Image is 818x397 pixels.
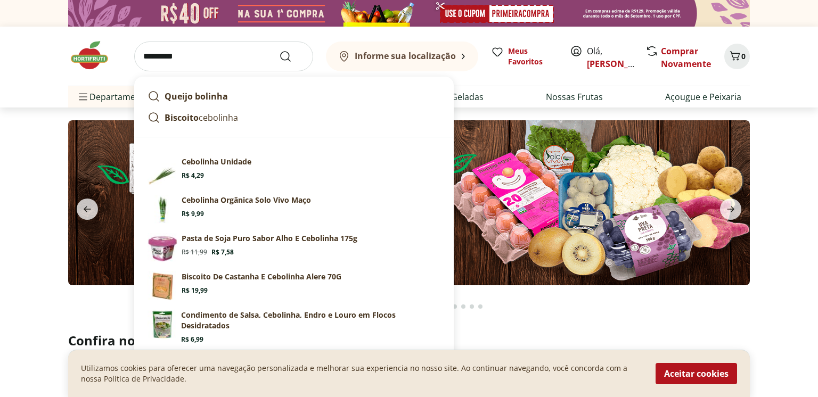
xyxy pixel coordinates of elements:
img: Principal [148,233,177,263]
a: Biscoitocebolinha [143,107,445,128]
button: previous [68,198,107,220]
img: Hortifruti [68,39,121,71]
a: PrincipalPasta de Soja Puro Sabor Alho E Cebolinha 175gR$ 11,99R$ 7,58 [143,229,445,267]
img: Principal [148,195,177,225]
a: Queijo bolinha [143,86,445,107]
button: Carrinho [724,44,750,69]
h2: Confira nossos descontos exclusivos [68,332,750,349]
span: R$ 7,58 [211,248,234,257]
button: Go to page 16 from fs-carousel [468,294,476,319]
img: Cebolinha Unidade [148,156,177,186]
a: Nossas Frutas [546,90,603,103]
span: 0 [741,51,746,61]
a: Comprar Novamente [661,45,711,70]
span: Departamentos [77,84,153,110]
button: Menu [77,84,89,110]
p: Cebolinha Unidade [182,156,251,167]
input: search [134,42,313,71]
p: Pasta de Soja Puro Sabor Alho E Cebolinha 175g [182,233,357,244]
a: PrincipalBiscoito De Castanha E Cebolinha Alere 70GR$ 19,99 [143,267,445,305]
span: R$ 6,99 [181,335,203,344]
span: Olá, [587,45,634,70]
p: cebolinha [165,111,238,124]
b: Informe sua localização [355,50,456,62]
strong: Queijo bolinha [165,90,228,102]
span: R$ 11,99 [182,248,207,257]
p: Condimento de Salsa, Cebolinha, Endro e Louro em Flocos Desidratados [181,310,440,331]
p: Cebolinha Orgânica Solo Vivo Maço [182,195,311,205]
span: Meus Favoritos [508,46,557,67]
a: Meus Favoritos [491,46,557,67]
button: Go to page 17 from fs-carousel [476,294,485,319]
p: Biscoito De Castanha E Cebolinha Alere 70G [182,271,341,282]
img: Principal [148,271,177,301]
button: Go to page 15 from fs-carousel [459,294,468,319]
a: PrincipalCondimento de Salsa, Cebolinha, Endro e Louro em Flocos DesidratadosR$ 6,99 [143,305,445,348]
button: next [711,198,750,220]
a: PrincipalCebolinha Orgânica Solo Vivo MaçoR$ 9,99 [143,191,445,229]
span: R$ 4,29 [182,171,204,180]
p: Utilizamos cookies para oferecer uma navegação personalizada e melhorar sua experiencia no nosso ... [81,363,643,384]
a: Açougue e Peixaria [665,90,741,103]
a: [PERSON_NAME] [587,58,656,70]
button: Informe sua localização [326,42,478,71]
strong: Biscoito [165,112,199,123]
img: Principal [148,310,177,340]
span: R$ 9,99 [182,210,204,218]
a: Cebolinha UnidadeCebolinha UnidadeR$ 4,29 [143,152,445,191]
button: Go to page 14 from fs-carousel [451,294,459,319]
button: Submit Search [279,50,305,63]
span: R$ 19,99 [182,286,208,295]
button: Aceitar cookies [656,363,737,384]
